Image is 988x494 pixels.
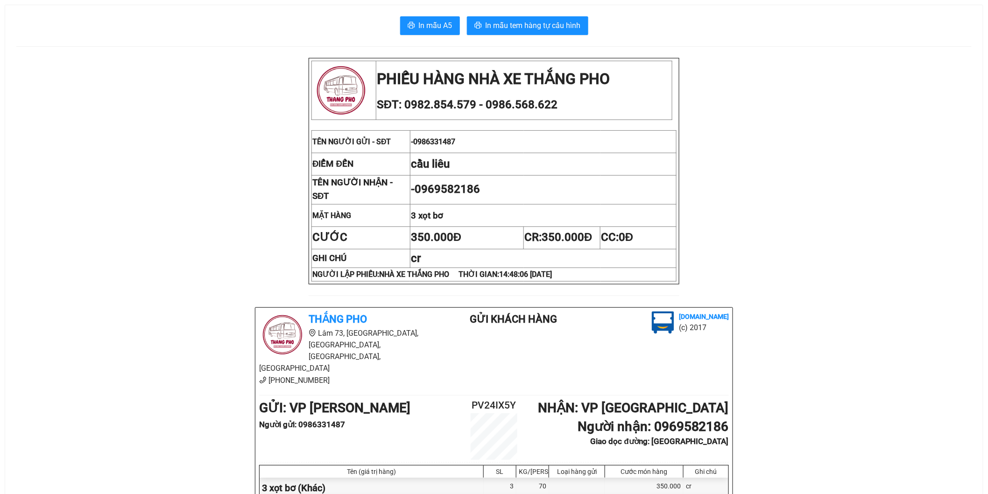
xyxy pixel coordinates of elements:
[259,420,345,429] b: Người gửi : 0986331487
[679,313,729,320] b: [DOMAIN_NAME]
[524,231,592,244] span: CR:
[419,20,452,31] span: In mẫu A5
[312,177,393,201] strong: TÊN NGƯỜI NHẬN - SĐT
[312,231,347,244] strong: CƯỚC
[551,468,602,475] div: Loại hàng gửi
[312,159,353,169] strong: ĐIỂM ĐẾN
[309,313,367,325] b: Thắng Pho
[259,311,306,358] img: logo.jpg
[519,468,546,475] div: KG/[PERSON_NAME]
[408,21,415,30] span: printer
[499,270,552,279] span: 14:48:06 [DATE]
[259,374,433,386] li: [PHONE_NUMBER]
[312,62,370,119] img: logo
[312,253,346,263] strong: GHI CHÚ
[411,252,421,265] span: cr
[486,20,581,31] span: In mẫu tem hàng tự cấu hình
[411,157,450,170] span: cầu liêu
[411,231,461,244] span: 350.000Đ
[379,270,552,279] span: NHÀ XE THẮNG PHO THỜI GIAN:
[415,183,480,196] span: 0969582186
[470,313,558,325] b: Gửi khách hàng
[259,376,267,384] span: phone
[312,270,552,279] strong: NGƯỜI LẬP PHIẾU:
[259,327,433,374] li: Lâm 73, [GEOGRAPHIC_DATA], [GEOGRAPHIC_DATA], [GEOGRAPHIC_DATA], [GEOGRAPHIC_DATA]
[377,70,610,88] strong: PHIẾU HÀNG NHÀ XE THẮNG PHO
[474,21,482,30] span: printer
[467,16,588,35] button: printerIn mẫu tem hàng tự cấu hình
[619,231,633,244] span: 0Đ
[377,98,558,111] span: SĐT: 0982.854.579 - 0986.568.622
[538,400,729,416] b: NHẬN : VP [GEOGRAPHIC_DATA]
[312,211,351,220] strong: MẶT HÀNG
[411,211,443,221] span: 3 xọt bơ
[686,468,726,475] div: Ghi chú
[601,231,633,244] span: CC:
[591,437,729,446] b: Giao dọc đường: [GEOGRAPHIC_DATA]
[411,137,455,146] span: -
[578,419,729,434] b: Người nhận : 0969582186
[262,468,481,475] div: Tên (giá trị hàng)
[413,137,455,146] span: 0986331487
[309,329,316,337] span: environment
[607,468,681,475] div: Cước món hàng
[679,322,729,333] li: (c) 2017
[652,311,674,334] img: logo.jpg
[259,400,410,416] b: GỬI : VP [PERSON_NAME]
[486,468,514,475] div: SL
[411,183,480,196] span: -
[542,231,592,244] span: 350.000Đ
[455,398,533,413] h2: PV24IX5Y
[400,16,460,35] button: printerIn mẫu A5
[312,137,391,146] span: TÊN NGƯỜI GỬI - SĐT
